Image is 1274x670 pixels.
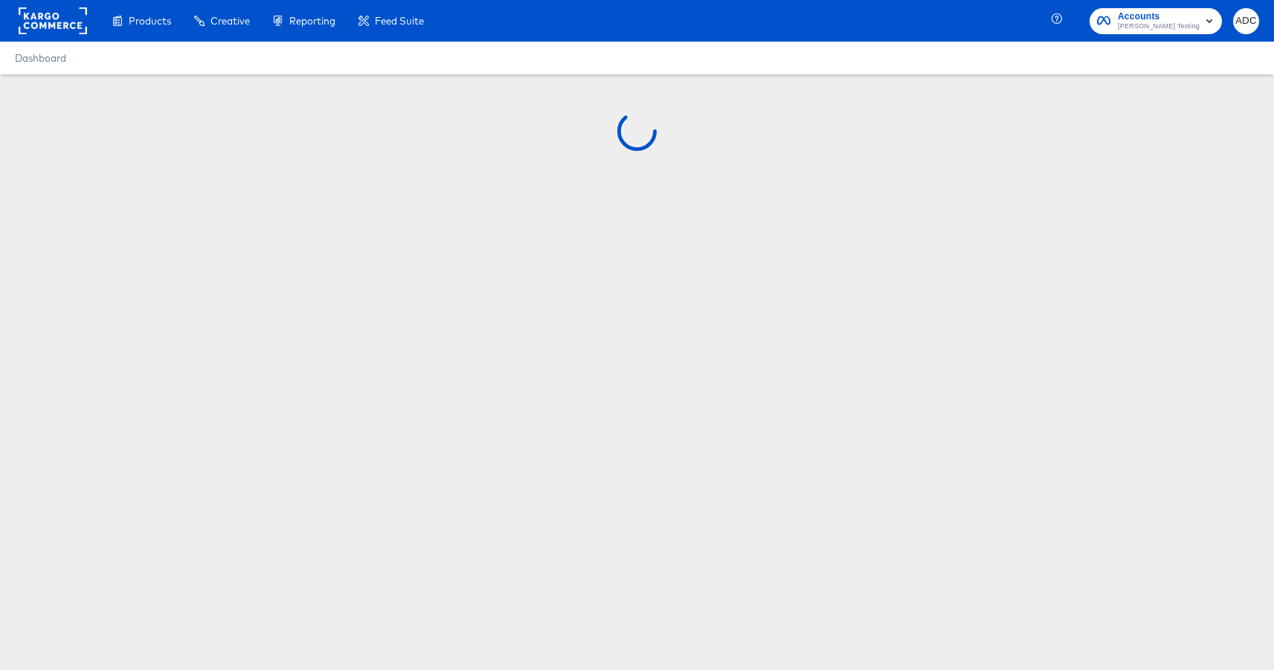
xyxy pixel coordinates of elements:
[1118,21,1200,33] span: [PERSON_NAME] Testing
[375,15,424,27] span: Feed Suite
[1239,13,1253,30] span: ADC
[1090,8,1222,34] button: Accounts[PERSON_NAME] Testing
[289,15,335,27] span: Reporting
[210,15,250,27] span: Creative
[129,15,171,27] span: Products
[1233,8,1259,34] button: ADC
[15,52,66,64] a: Dashboard
[1118,9,1200,25] span: Accounts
